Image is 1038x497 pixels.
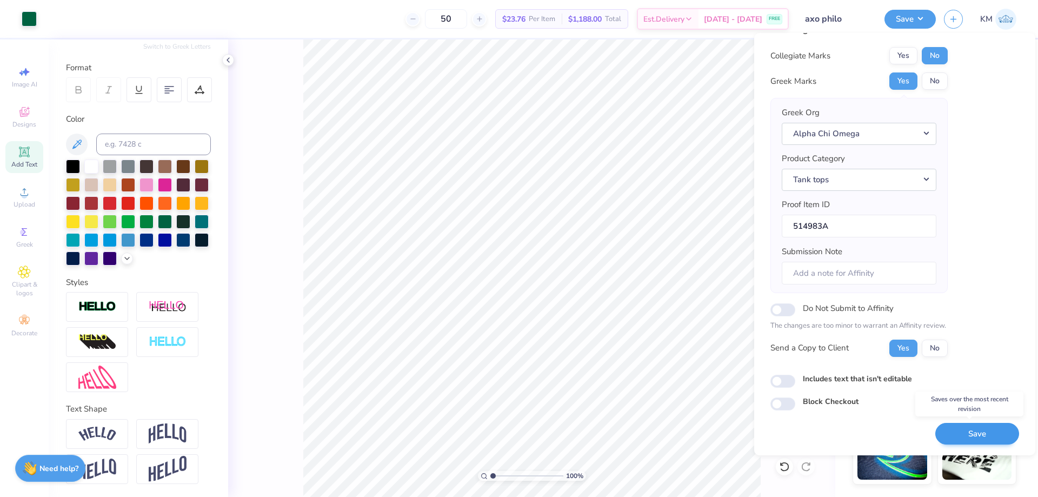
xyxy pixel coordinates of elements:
span: KM [980,13,993,25]
img: Free Distort [78,366,116,389]
span: Per Item [529,14,555,25]
div: Color [66,113,211,125]
input: e.g. 7428 c [96,134,211,155]
img: Stroke [78,301,116,313]
span: $23.76 [502,14,525,25]
img: Shadow [149,300,187,314]
img: Flag [78,459,116,480]
span: Add Text [11,160,37,169]
button: Switch to Greek Letters [143,42,211,51]
button: No [922,47,948,64]
button: Yes [889,47,917,64]
button: Tank tops [782,169,936,191]
input: Add a note for Affinity [782,262,936,285]
img: Rise [149,456,187,482]
label: Product Category [782,153,845,165]
strong: Need help? [39,463,78,474]
img: Karl Michael Narciza [995,9,1016,30]
div: Saves over the most recent revision [915,392,1023,416]
div: Collegiate Marks [770,50,830,62]
span: FREE [769,15,780,23]
span: Decorate [11,329,37,337]
img: 3d Illusion [78,334,116,351]
div: Styles [66,276,211,289]
p: The changes are too minor to warrant an Affinity review. [770,321,948,332]
button: Alpha Chi Omega [782,123,936,145]
span: Designs [12,120,36,129]
img: Negative Space [149,336,187,348]
label: Submission Note [782,246,842,258]
span: Greek [16,240,33,249]
a: KM [980,9,1016,30]
button: Yes [889,72,917,90]
button: Save [884,10,936,29]
img: Arc [78,427,116,441]
button: No [922,340,948,357]
label: Greek Org [782,107,820,119]
div: Text Shape [66,403,211,415]
span: Est. Delivery [643,14,684,25]
span: Image AI [12,80,37,89]
span: 100 % [566,471,583,481]
label: Proof Item ID [782,198,830,211]
label: Block Checkout [803,396,859,407]
div: Greek Marks [770,75,816,88]
input: – – [425,9,467,29]
span: $1,188.00 [568,14,602,25]
label: Do Not Submit to Affinity [803,301,894,315]
span: [DATE] - [DATE] [704,14,762,25]
span: Upload [14,200,35,209]
button: Yes [889,340,917,357]
label: Includes text that isn't editable [803,373,912,385]
span: Total [605,14,621,25]
input: Untitled Design [797,8,876,30]
button: Save [935,423,1019,445]
button: No [922,72,948,90]
span: Clipart & logos [5,280,43,297]
div: Format [66,62,212,74]
img: Arch [149,423,187,444]
div: Send a Copy to Client [770,342,849,354]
